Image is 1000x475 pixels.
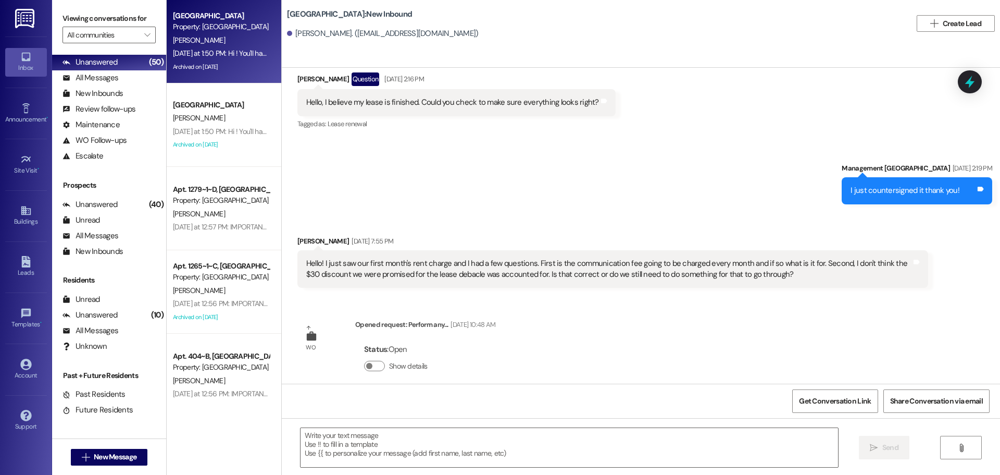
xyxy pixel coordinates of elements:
[851,185,959,196] div: I just countersigned it thank you!
[883,389,990,413] button: Share Conversation via email
[173,48,809,58] div: [DATE] at 1:50 PM: Hi ! You'll have an email coming to you soon from Catalyst Property Management...
[355,319,496,334] div: Opened request: Perform any...
[146,54,166,70] div: (50)
[63,135,127,146] div: WO Follow-ups
[5,356,47,384] a: Account
[40,319,42,326] span: •
[63,294,100,305] div: Unread
[172,138,270,151] div: Archived on [DATE]
[870,444,878,452] i: 
[5,202,47,230] a: Buildings
[63,119,120,130] div: Maintenance
[173,209,225,218] span: [PERSON_NAME]
[173,286,225,295] span: [PERSON_NAME]
[63,389,126,400] div: Past Residents
[37,165,39,173] span: •
[287,9,412,20] b: [GEOGRAPHIC_DATA]: New Inbound
[382,74,424,84] div: [DATE] 2:16 PM
[297,236,928,250] div: [PERSON_NAME]
[5,305,47,333] a: Templates •
[63,341,107,352] div: Unknown
[287,28,479,39] div: [PERSON_NAME]. ([EMAIL_ADDRESS][DOMAIN_NAME])
[15,9,36,28] img: ResiDesk Logo
[63,405,133,416] div: Future Residents
[859,436,909,459] button: Send
[364,342,432,358] div: : Open
[173,35,225,45] span: [PERSON_NAME]
[306,97,599,108] div: Hello, I believe my lease is finished. Could you check to make sure everything looks right?
[173,100,269,111] div: [GEOGRAPHIC_DATA]
[328,119,367,128] span: Lease renewal
[52,180,166,191] div: Prospects
[297,72,616,89] div: [PERSON_NAME]
[172,60,270,74] div: Archived on [DATE]
[173,376,225,385] span: [PERSON_NAME]
[943,18,981,29] span: Create Lead
[5,151,47,179] a: Site Visit •
[306,258,911,281] div: Hello! I just saw our first month's rent charge and I had a few questions. First is the communica...
[172,311,270,324] div: Archived on [DATE]
[5,407,47,435] a: Support
[63,310,118,321] div: Unanswered
[173,362,269,373] div: Property: [GEOGRAPHIC_DATA]
[63,72,118,83] div: All Messages
[63,151,103,162] div: Escalate
[173,184,269,195] div: Apt. 1279~1~D, [GEOGRAPHIC_DATA]
[67,27,139,43] input: All communities
[950,163,992,174] div: [DATE] 2:19 PM
[63,199,118,210] div: Unanswered
[82,453,90,461] i: 
[917,15,995,32] button: Create Lead
[448,319,495,330] div: [DATE] 10:48 AM
[52,370,166,381] div: Past + Future Residents
[63,215,100,226] div: Unread
[63,230,118,241] div: All Messages
[63,10,156,27] label: Viewing conversations for
[46,114,48,121] span: •
[148,307,166,323] div: (10)
[173,351,269,362] div: Apt. 404~B, [GEOGRAPHIC_DATA]
[173,261,269,272] div: Apt. 1265~1~C, [GEOGRAPHIC_DATA]
[306,342,316,353] div: WO
[94,452,136,462] span: New Message
[173,10,269,21] div: [GEOGRAPHIC_DATA]
[63,246,123,257] div: New Inbounds
[173,21,269,32] div: Property: [GEOGRAPHIC_DATA]
[890,396,983,407] span: Share Conversation via email
[146,197,166,213] div: (40)
[63,325,118,336] div: All Messages
[297,116,616,131] div: Tagged as:
[173,195,269,206] div: Property: [GEOGRAPHIC_DATA]
[349,236,393,247] div: [DATE] 7:55 PM
[792,389,878,413] button: Get Conversation Link
[364,344,387,355] b: Status
[930,19,938,28] i: 
[173,272,269,283] div: Property: [GEOGRAPHIC_DATA]
[144,31,150,39] i: 
[63,104,135,115] div: Review follow-ups
[173,127,809,136] div: [DATE] at 1:50 PM: Hi ! You'll have an email coming to you soon from Catalyst Property Management...
[71,449,148,466] button: New Message
[63,88,123,99] div: New Inbounds
[799,396,871,407] span: Get Conversation Link
[957,444,965,452] i: 
[389,361,428,372] label: Show details
[173,113,225,123] span: [PERSON_NAME]
[5,253,47,281] a: Leads
[5,48,47,76] a: Inbox
[842,163,992,177] div: Management [GEOGRAPHIC_DATA]
[352,72,379,86] div: Question
[63,57,118,68] div: Unanswered
[52,275,166,286] div: Residents
[882,442,898,453] span: Send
